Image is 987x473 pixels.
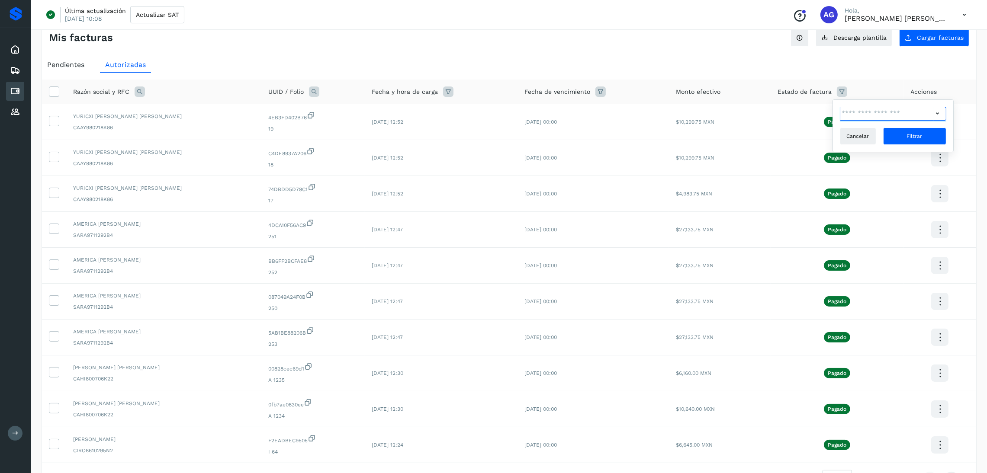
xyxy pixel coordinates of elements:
[828,155,846,161] p: Pagado
[268,434,358,444] span: F2EADBEC9505
[816,29,892,47] a: Descarga plantilla
[268,412,358,420] span: A 1234
[73,220,254,228] span: AMERICA [PERSON_NAME]
[73,267,254,275] span: SARA9711292B4
[6,40,24,59] div: Inicio
[268,161,358,169] span: 18
[372,262,403,268] span: [DATE] 12:47
[73,160,254,167] span: CAAY980218K86
[845,7,948,14] p: Hola,
[268,183,358,193] span: 74DBDD5D79C1
[372,334,403,340] span: [DATE] 12:47
[833,35,887,41] span: Descarga plantilla
[828,370,846,376] p: Pagado
[828,119,846,125] p: Pagado
[899,29,969,47] button: Cargar facturas
[676,370,711,376] span: $6,160.00 MXN
[268,87,304,96] span: UUID / Folio
[676,298,714,304] span: $27,133.75 MXN
[917,35,964,41] span: Cargar facturas
[73,87,129,96] span: Razón social y RFC
[524,442,557,448] span: [DATE] 00:00
[49,32,113,44] h4: Mis facturas
[524,227,557,233] span: [DATE] 00:00
[524,406,557,412] span: [DATE] 00:00
[676,334,714,340] span: $27,133.75 MXN
[676,262,714,268] span: $27,133.75 MXN
[268,233,358,240] span: 251
[6,61,24,80] div: Embarques
[73,375,254,383] span: CAHI800706K22
[372,155,403,161] span: [DATE] 12:52
[524,298,557,304] span: [DATE] 00:00
[268,340,358,348] span: 253
[676,87,720,96] span: Monto efectivo
[268,326,358,337] span: 5AB1BE88206B
[6,82,24,101] div: Cuentas por pagar
[778,87,832,96] span: Estado de factura
[676,155,714,161] span: $10,299.75 MXN
[828,262,846,268] p: Pagado
[73,124,254,131] span: CAAY980218K86
[65,7,126,15] p: Última actualización
[73,195,254,203] span: CAAY980218K86
[372,191,403,197] span: [DATE] 12:52
[268,219,358,229] span: 4DCA10F56AC9
[73,447,254,454] span: CIRO8610295N2
[136,12,179,18] span: Actualizar SAT
[73,292,254,300] span: AMERICA [PERSON_NAME]
[105,61,146,69] span: Autorizadas
[268,291,358,301] span: 087049A24F0B
[268,125,358,133] span: 19
[73,303,254,311] span: SARA9711292B4
[676,119,714,125] span: $10,299.75 MXN
[65,15,102,22] p: [DATE] 10:08
[268,147,358,157] span: C4DE8937A206
[524,155,557,161] span: [DATE] 00:00
[524,334,557,340] span: [DATE] 00:00
[372,119,403,125] span: [DATE] 12:52
[524,262,557,268] span: [DATE] 00:00
[828,191,846,197] p: Pagado
[73,231,254,239] span: SARA9711292B4
[47,61,84,69] span: Pendientes
[73,364,254,371] span: [PERSON_NAME] [PERSON_NAME]
[845,14,948,22] p: Abigail Gonzalez Leon
[268,304,358,312] span: 250
[268,362,358,373] span: 00828cec69d1
[268,255,358,265] span: BB6FF2BCFAE8
[828,334,846,340] p: Pagado
[676,442,713,448] span: $6,645.00 MXN
[828,442,846,448] p: Pagado
[73,148,254,156] span: YURICXI [PERSON_NAME] [PERSON_NAME]
[268,398,358,409] span: 0fb7ae0830ee
[130,6,184,23] button: Actualizar SAT
[268,268,358,276] span: 252
[676,406,715,412] span: $10,640.00 MXN
[828,227,846,233] p: Pagado
[268,111,358,121] span: 4EB3FD402B76
[372,370,403,376] span: [DATE] 12:30
[268,197,358,205] span: 17
[372,227,403,233] span: [DATE] 12:47
[372,442,403,448] span: [DATE] 12:24
[73,399,254,407] span: [PERSON_NAME] [PERSON_NAME]
[676,191,712,197] span: $4,983.75 MXN
[524,370,557,376] span: [DATE] 00:00
[676,227,714,233] span: $27,133.75 MXN
[73,411,254,419] span: CAHI800706K22
[6,102,24,121] div: Proveedores
[73,184,254,192] span: YURICXI [PERSON_NAME] [PERSON_NAME]
[524,87,590,96] span: Fecha de vencimiento
[73,435,254,443] span: [PERSON_NAME]
[372,406,403,412] span: [DATE] 12:30
[524,119,557,125] span: [DATE] 00:00
[911,87,937,96] span: Acciones
[268,376,358,384] span: A 1235
[73,112,254,120] span: YURICXI [PERSON_NAME] [PERSON_NAME]
[73,328,254,336] span: AMERICA [PERSON_NAME]
[73,339,254,347] span: SARA9711292B4
[372,298,403,304] span: [DATE] 12:47
[372,87,438,96] span: Fecha y hora de carga
[828,406,846,412] p: Pagado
